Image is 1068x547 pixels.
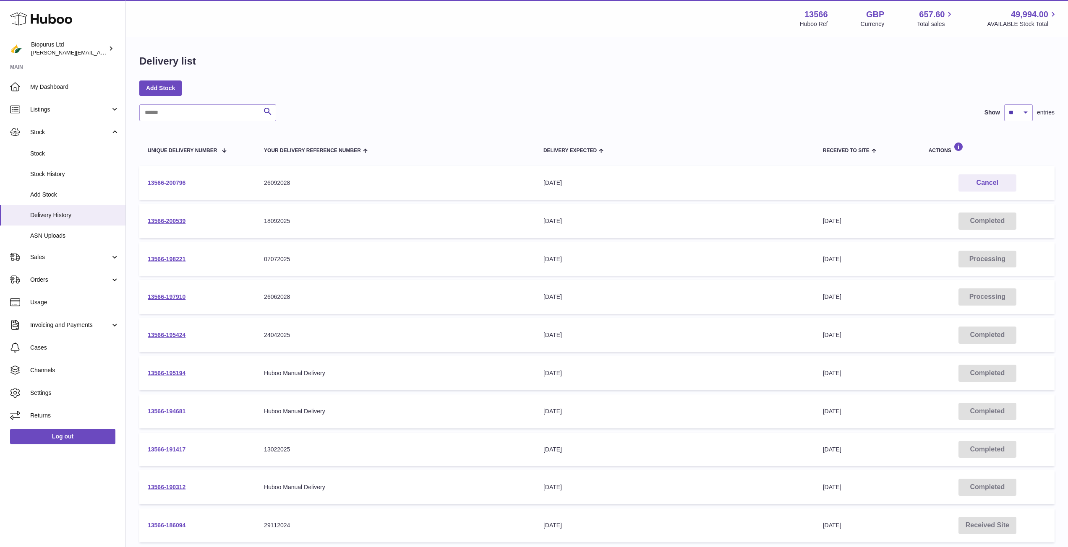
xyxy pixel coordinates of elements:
[30,211,119,219] span: Delivery History
[31,41,107,57] div: Biopurus Ltd
[264,521,527,529] div: 29112024
[31,49,168,56] span: [PERSON_NAME][EMAIL_ADDRESS][DOMAIN_NAME]
[823,370,841,376] span: [DATE]
[543,407,806,415] div: [DATE]
[30,150,119,158] span: Stock
[264,331,527,339] div: 24042025
[148,218,185,224] a: 13566-200539
[823,218,841,224] span: [DATE]
[917,9,954,28] a: 657.60 Total sales
[30,191,119,199] span: Add Stock
[264,293,527,301] div: 26062028
[10,42,23,55] img: peter@biopurus.co.uk
[10,429,115,444] a: Log out
[148,179,185,186] a: 13566-200796
[148,332,185,338] a: 13566-195424
[984,109,1000,117] label: Show
[823,293,841,300] span: [DATE]
[543,521,806,529] div: [DATE]
[30,389,119,397] span: Settings
[543,179,806,187] div: [DATE]
[543,255,806,263] div: [DATE]
[264,369,527,377] div: Huboo Manual Delivery
[30,298,119,306] span: Usage
[823,408,841,415] span: [DATE]
[958,174,1016,192] button: Cancel
[823,332,841,338] span: [DATE]
[929,142,1046,153] div: Actions
[543,217,806,225] div: [DATE]
[30,344,119,352] span: Cases
[30,253,110,261] span: Sales
[543,483,806,491] div: [DATE]
[264,407,527,415] div: Huboo Manual Delivery
[148,293,185,300] a: 13566-197910
[30,83,119,91] span: My Dashboard
[543,369,806,377] div: [DATE]
[264,217,527,225] div: 18092025
[264,148,361,153] span: Your Delivery Reference Number
[30,232,119,240] span: ASN Uploads
[823,256,841,262] span: [DATE]
[148,148,217,153] span: Unique Delivery Number
[543,446,806,454] div: [DATE]
[543,293,806,301] div: [DATE]
[148,370,185,376] a: 13566-195194
[148,408,185,415] a: 13566-194681
[264,483,527,491] div: Huboo Manual Delivery
[30,366,119,374] span: Channels
[823,446,841,453] span: [DATE]
[1037,109,1055,117] span: entries
[919,9,945,20] span: 657.60
[861,20,885,28] div: Currency
[543,331,806,339] div: [DATE]
[139,80,182,96] a: Add Stock
[30,321,110,329] span: Invoicing and Payments
[866,9,884,20] strong: GBP
[30,106,110,114] span: Listings
[30,276,110,284] span: Orders
[823,148,870,153] span: Received to Site
[30,170,119,178] span: Stock History
[823,522,841,529] span: [DATE]
[1011,9,1048,20] span: 49,994.00
[804,9,828,20] strong: 13566
[264,446,527,454] div: 13022025
[987,9,1058,28] a: 49,994.00 AVAILABLE Stock Total
[139,54,196,68] h1: Delivery list
[148,522,185,529] a: 13566-186094
[30,412,119,420] span: Returns
[264,179,527,187] div: 26092028
[543,148,597,153] span: Delivery Expected
[823,484,841,490] span: [DATE]
[917,20,954,28] span: Total sales
[987,20,1058,28] span: AVAILABLE Stock Total
[264,255,527,263] div: 07072025
[800,20,828,28] div: Huboo Ref
[148,484,185,490] a: 13566-190312
[30,128,110,136] span: Stock
[148,446,185,453] a: 13566-191417
[148,256,185,262] a: 13566-198221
